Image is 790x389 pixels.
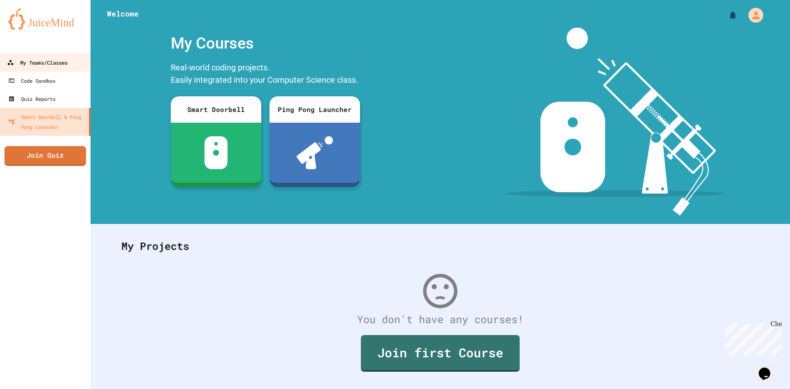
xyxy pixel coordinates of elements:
img: banner-image-my-projects.png [505,28,725,216]
div: My Account [740,6,765,25]
div: My Notifications [713,8,740,22]
div: Chat with us now!Close [3,3,57,52]
img: ppl-with-ball.png [297,136,333,169]
iframe: chat widget [755,356,782,381]
div: Quiz Reports [8,94,56,104]
a: Join Quiz [5,146,86,166]
div: My Teams/Classes [7,58,67,68]
img: logo-orange.svg [8,8,82,30]
div: Code Sandbox [8,76,56,86]
a: Join first Course [361,335,520,372]
div: My Courses [167,28,364,59]
div: Smart Doorbell [171,96,261,123]
div: Real-world coding projects. Easily integrated into your Computer Science class. [167,59,364,90]
iframe: chat widget [722,320,782,355]
div: You don't have any courses! [113,312,767,327]
div: Ping Pong Launcher [270,96,360,123]
img: sdb-white.svg [204,136,228,169]
div: My Projects [113,230,767,262]
div: Smart Doorbell & Ping Pong Launcher [8,112,86,132]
